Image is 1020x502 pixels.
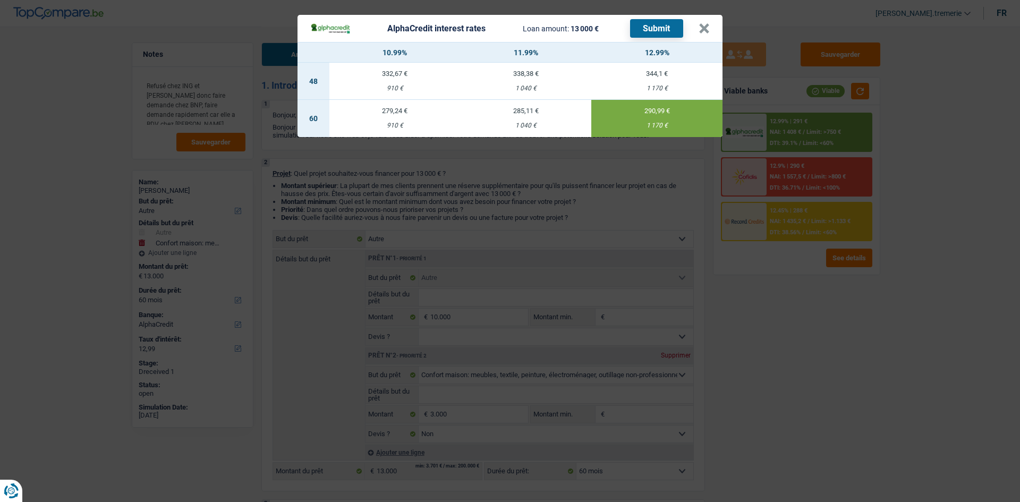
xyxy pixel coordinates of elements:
[329,122,461,129] div: 910 €
[329,107,461,114] div: 279,24 €
[591,85,722,92] div: 1 170 €
[310,22,351,35] img: AlphaCredit
[297,100,329,137] td: 60
[387,24,486,33] div: AlphaCredit interest rates
[571,24,599,33] span: 13 000 €
[591,42,722,63] th: 12.99%
[461,42,592,63] th: 11.99%
[523,24,569,33] span: Loan amount:
[329,85,461,92] div: 910 €
[630,19,683,38] button: Submit
[591,70,722,77] div: 344,1 €
[461,107,592,114] div: 285,11 €
[329,70,461,77] div: 332,67 €
[461,85,592,92] div: 1 040 €
[297,63,329,100] td: 48
[591,122,722,129] div: 1 170 €
[591,107,722,114] div: 290,99 €
[461,70,592,77] div: 338,38 €
[699,23,710,34] button: ×
[461,122,592,129] div: 1 040 €
[329,42,461,63] th: 10.99%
